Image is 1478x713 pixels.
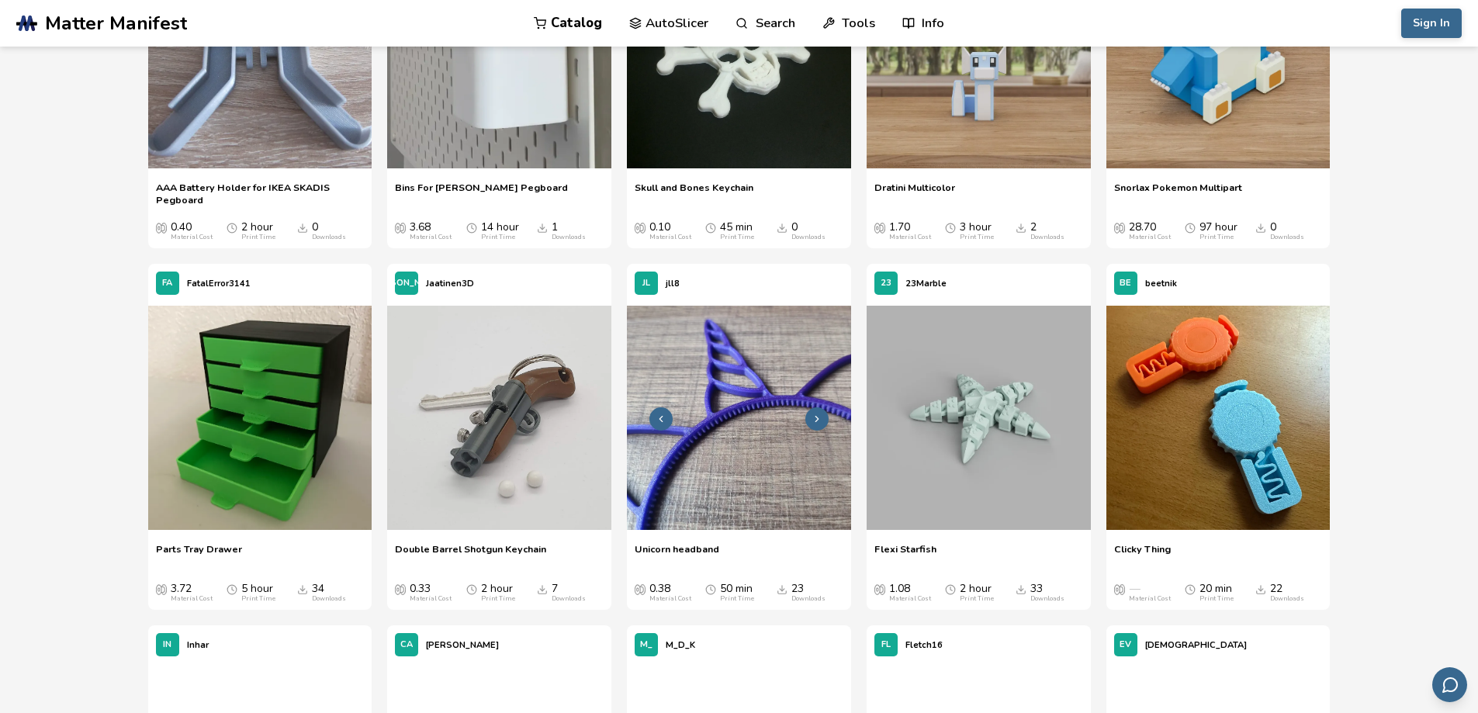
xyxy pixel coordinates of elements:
div: Downloads [791,595,826,603]
span: Average Cost [635,583,646,595]
span: Downloads [777,221,787,234]
div: Print Time [481,595,515,603]
span: Average Cost [874,583,885,595]
div: 45 min [720,221,754,241]
a: Bins For [PERSON_NAME] Pegboard [395,182,568,205]
a: Parts Tray Drawer [156,543,242,566]
span: FA [162,279,172,289]
a: Dratini Multicolor [874,182,955,205]
span: Flexi Starfish [874,543,936,566]
div: 50 min [720,583,754,603]
div: 0.38 [649,583,691,603]
div: Material Cost [889,595,931,603]
span: EV [1120,640,1131,650]
a: Snorlax Pokemon Multipart [1114,182,1242,205]
div: 20 min [1199,583,1234,603]
div: 0 [312,221,346,241]
span: Average Cost [1114,221,1125,234]
div: 2 hour [960,583,994,603]
p: jll8 [666,275,680,292]
span: Average Print Time [705,221,716,234]
div: 14 hour [481,221,519,241]
span: IN [163,640,171,650]
span: 23 [881,279,891,289]
span: Average Print Time [945,583,956,595]
span: Average Cost [156,221,167,234]
div: 34 [312,583,346,603]
div: Downloads [552,234,586,241]
div: Downloads [312,234,346,241]
div: 1 [552,221,586,241]
span: Average Cost [156,583,167,595]
button: Sign In [1401,9,1462,38]
p: beetnik [1145,275,1177,292]
div: Print Time [960,595,994,603]
p: FatalError3141 [187,275,251,292]
a: Clicky Thing [1114,543,1171,566]
p: 23Marble [905,275,947,292]
div: 0.40 [171,221,213,241]
button: Send feedback via email [1432,667,1467,702]
span: Average Cost [1114,583,1125,595]
a: Skull and Bones Keychain [635,182,753,205]
span: Average Cost [395,583,406,595]
div: Print Time [1199,234,1234,241]
div: 23 [791,583,826,603]
div: 0.10 [649,221,691,241]
div: Material Cost [410,595,452,603]
span: Average Print Time [466,221,477,234]
div: Print Time [720,234,754,241]
a: AAA Battery Holder for IKEA SKADIS Pegboard [156,182,365,205]
span: Downloads [1016,583,1026,595]
div: Material Cost [1129,595,1171,603]
div: 3.72 [171,583,213,603]
div: 0 [791,221,826,241]
p: Fletch16 [905,637,943,653]
div: 7 [552,583,586,603]
div: Material Cost [1129,234,1171,241]
span: [PERSON_NAME] [370,279,443,289]
div: 0 [1270,221,1304,241]
div: Material Cost [649,234,691,241]
div: Downloads [1030,234,1064,241]
div: 3.68 [410,221,452,241]
span: Average Print Time [945,221,956,234]
div: 22 [1270,583,1304,603]
a: Unicorn headband [635,543,719,566]
div: Material Cost [889,234,931,241]
div: 2 hour [481,583,515,603]
span: FL [881,640,891,650]
span: Average Print Time [705,583,716,595]
div: 3 hour [960,221,994,241]
div: Material Cost [410,234,452,241]
p: Jaatinen3D [426,275,474,292]
a: Double Barrel Shotgun Keychain [395,543,546,566]
span: Downloads [1255,221,1266,234]
div: 2 hour [241,221,275,241]
div: Material Cost [171,234,213,241]
span: Average Print Time [466,583,477,595]
div: 5 hour [241,583,275,603]
div: Print Time [960,234,994,241]
div: Material Cost [649,595,691,603]
div: Print Time [481,234,515,241]
span: Downloads [1255,583,1266,595]
div: 28.70 [1129,221,1171,241]
div: 97 hour [1199,221,1237,241]
span: Downloads [537,221,548,234]
div: 2 [1030,221,1064,241]
span: Downloads [297,221,308,234]
div: Print Time [720,595,754,603]
span: M_ [640,640,652,650]
div: Downloads [552,595,586,603]
p: [DEMOGRAPHIC_DATA] [1145,637,1247,653]
span: BE [1120,279,1131,289]
div: Downloads [1030,595,1064,603]
p: Inhar [187,637,209,653]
